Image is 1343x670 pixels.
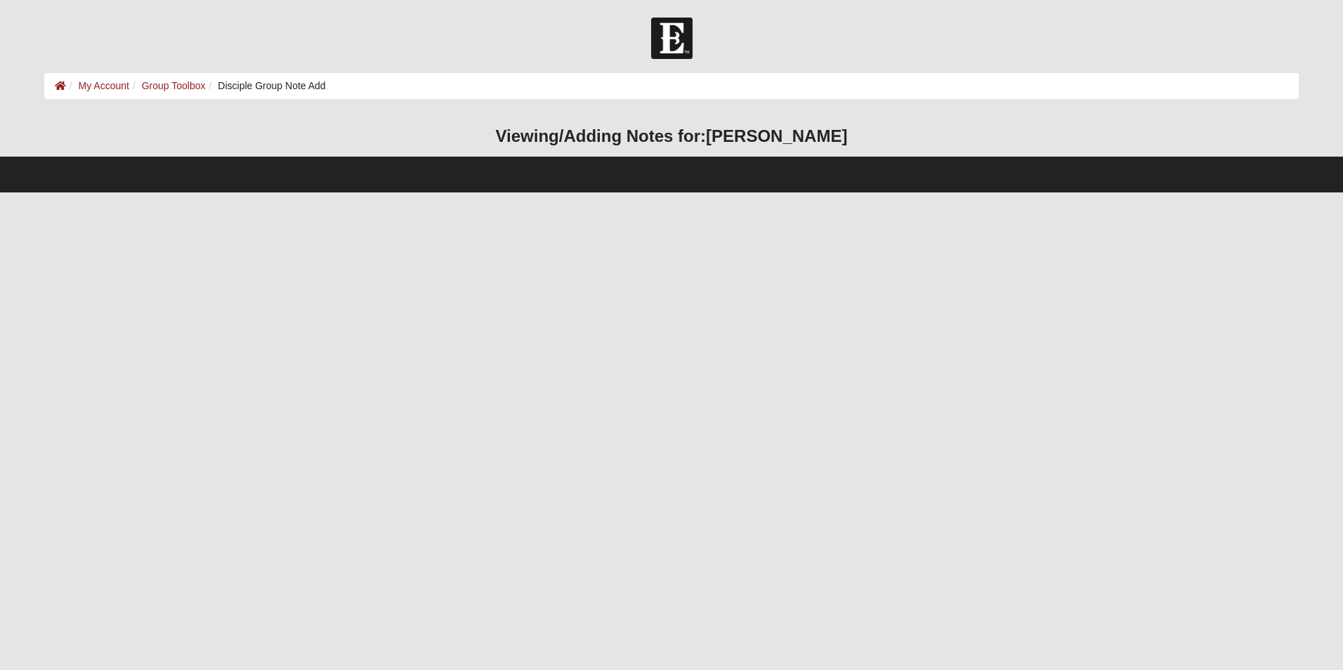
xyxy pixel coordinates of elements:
[706,126,847,145] strong: [PERSON_NAME]
[44,126,1299,147] h3: Viewing/Adding Notes for:
[206,79,326,93] li: Disciple Group Note Add
[79,80,129,91] a: My Account
[142,80,206,91] a: Group Toolbox
[651,18,693,59] img: Church of Eleven22 Logo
